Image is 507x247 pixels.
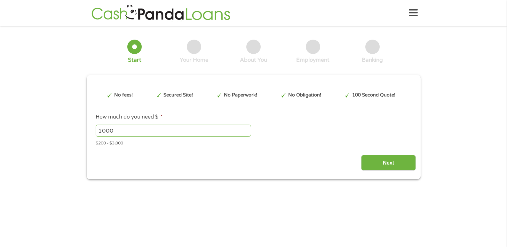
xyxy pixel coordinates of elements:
[96,138,411,147] div: $200 - $3,000
[362,57,383,64] div: Banking
[180,57,209,64] div: Your Home
[296,57,329,64] div: Employment
[90,4,232,22] img: GetLoanNow Logo
[96,114,163,120] label: How much do you need $
[240,57,267,64] div: About You
[114,92,133,99] p: No fees!
[128,57,141,64] div: Start
[163,92,193,99] p: Secured Site!
[224,92,257,99] p: No Paperwork!
[361,155,416,171] input: Next
[352,92,395,99] p: 100 Second Quote!
[288,92,321,99] p: No Obligation!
